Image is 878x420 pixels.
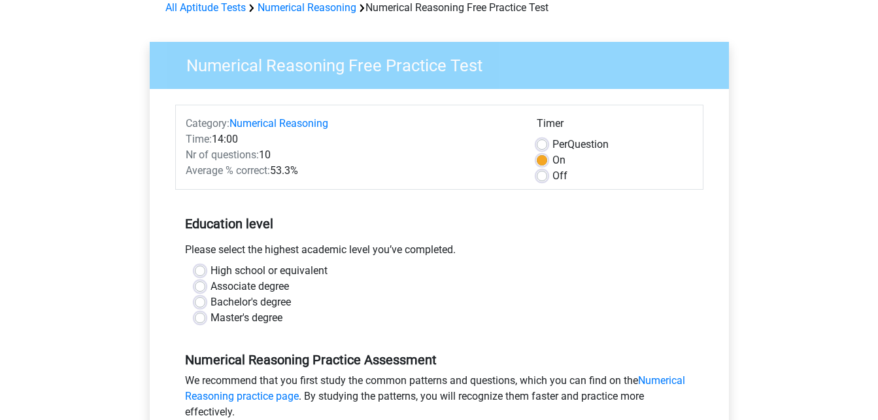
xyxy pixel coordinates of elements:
[176,147,527,163] div: 10
[185,352,694,368] h5: Numerical Reasoning Practice Assessment
[552,152,566,168] label: On
[186,149,259,161] span: Nr of questions:
[211,294,291,310] label: Bachelor's degree
[165,1,246,14] a: All Aptitude Tests
[171,50,719,76] h3: Numerical Reasoning Free Practice Test
[186,117,229,130] span: Category:
[552,137,609,152] label: Question
[176,163,527,179] div: 53.3%
[552,138,567,150] span: Per
[552,168,567,184] label: Off
[258,1,356,14] a: Numerical Reasoning
[186,133,212,145] span: Time:
[211,263,328,279] label: High school or equivalent
[211,310,282,326] label: Master's degree
[211,279,289,294] label: Associate degree
[186,164,270,177] span: Average % correct:
[176,131,527,147] div: 14:00
[175,242,703,263] div: Please select the highest academic level you’ve completed.
[229,117,328,130] a: Numerical Reasoning
[537,116,693,137] div: Timer
[185,211,694,237] h5: Education level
